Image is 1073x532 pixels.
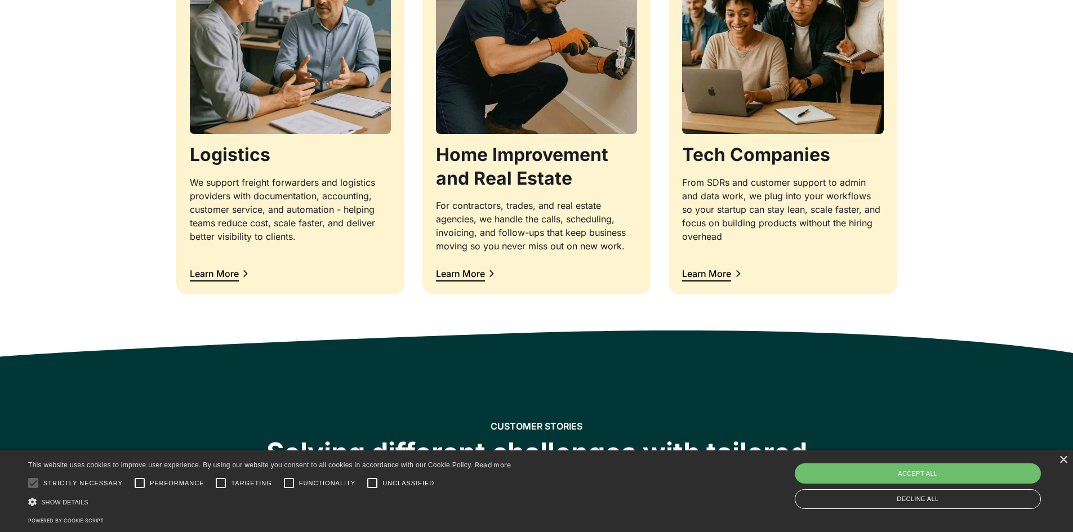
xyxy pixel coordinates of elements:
div: We support freight forwarders and logistics providers with documentation, accounting, customer se... [190,176,391,243]
div: Learn More [682,269,731,278]
div: Decline all [795,489,1041,509]
div: Show details [28,496,511,508]
div: Solving different challenges with tailored tech-enabled solutions [248,436,825,501]
a: Powered by cookie-script [28,517,104,524]
span: Show details [41,499,88,506]
span: Targeting [231,479,271,488]
span: Unclassified [382,479,434,488]
div: Close [1059,456,1067,464]
h2: CUSTOMER STORIES [491,421,582,432]
iframe: Chat Widget [1017,478,1073,532]
div: From SDRs and customer support to admin and data work, we plug into your workflows so your startu... [682,176,883,243]
h3: Tech Companies [682,143,883,167]
div: Learn More [190,269,239,278]
span: Strictly necessary [43,479,123,488]
div: For contractors, trades, and real estate agencies, we handle the calls, scheduling, invoicing, an... [436,199,637,253]
div: Accept all [795,463,1041,484]
span: Functionality [299,479,355,488]
div: Learn More [436,269,485,278]
span: This website uses cookies to improve user experience. By using our website you consent to all coo... [28,461,473,469]
a: Read more [475,461,511,469]
h3: Logistics [190,143,391,167]
span: Performance [150,479,204,488]
h3: Home Improvement and Real Estate [436,143,637,190]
